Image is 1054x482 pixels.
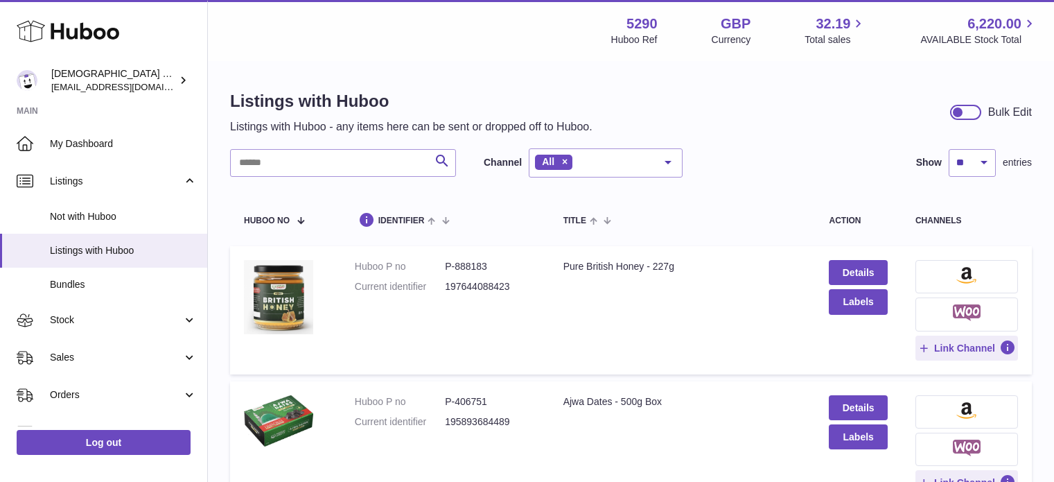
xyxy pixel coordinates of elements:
label: Channel [484,156,522,169]
button: Labels [829,289,887,314]
dd: 197644088423 [445,280,535,293]
dt: Current identifier [355,280,445,293]
img: Pure British Honey - 227g [244,260,313,334]
span: My Dashboard [50,137,197,150]
span: Bundles [50,278,197,291]
span: 32.19 [816,15,850,33]
span: All [542,156,554,167]
h1: Listings with Huboo [230,90,592,112]
a: 6,220.00 AVAILABLE Stock Total [920,15,1037,46]
div: Ajwa Dates - 500g Box [563,395,802,408]
span: title [563,216,586,225]
span: Stock [50,313,182,327]
div: channels [915,216,1018,225]
span: 6,220.00 [967,15,1021,33]
dt: Current identifier [355,415,445,429]
div: Pure British Honey - 227g [563,260,802,273]
div: Currency [712,33,751,46]
span: [EMAIL_ADDRESS][DOMAIN_NAME] [51,81,204,92]
a: 32.19 Total sales [805,15,866,46]
div: Huboo Ref [611,33,658,46]
dd: 195893684489 [445,415,535,429]
button: Labels [829,424,887,449]
span: Link Channel [934,342,995,354]
img: internalAdmin-5290@internal.huboo.com [17,70,37,91]
span: Usage [50,426,197,439]
a: Details [829,260,887,285]
label: Show [916,156,942,169]
span: Listings [50,175,182,188]
img: woocommerce-small.png [953,440,981,456]
span: identifier [378,216,425,225]
dd: P-888183 [445,260,535,273]
span: Total sales [805,33,866,46]
div: Bulk Edit [988,105,1032,120]
img: woocommerce-small.png [953,304,981,321]
span: Orders [50,388,182,402]
span: AVAILABLE Stock Total [920,33,1037,46]
div: [DEMOGRAPHIC_DATA] Charity [51,67,176,94]
span: entries [1003,156,1032,169]
img: amazon-small.png [956,402,976,419]
strong: GBP [721,15,750,33]
p: Listings with Huboo - any items here can be sent or dropped off to Huboo. [230,119,592,135]
img: amazon-small.png [956,267,976,284]
span: Listings with Huboo [50,244,197,257]
a: Details [829,395,887,420]
button: Link Channel [915,336,1018,361]
span: Huboo no [244,216,290,225]
span: Sales [50,351,182,364]
img: Ajwa Dates - 500g Box [244,395,313,447]
dt: Huboo P no [355,260,445,273]
div: action [829,216,887,225]
a: Log out [17,430,191,455]
dt: Huboo P no [355,395,445,408]
span: Not with Huboo [50,210,197,223]
dd: P-406751 [445,395,535,408]
strong: 5290 [626,15,658,33]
